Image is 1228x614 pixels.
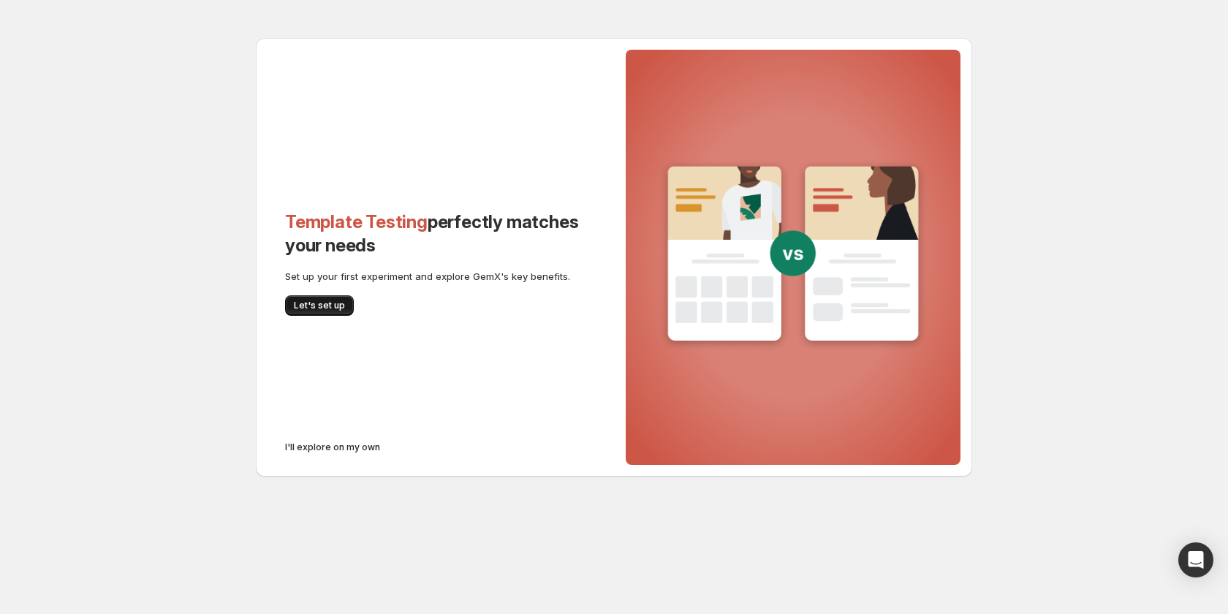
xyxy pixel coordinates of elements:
[285,269,585,284] p: Set up your first experiment and explore GemX's key benefits.
[285,295,354,316] button: Let's set up
[285,441,380,453] span: I'll explore on my own
[1178,542,1213,577] div: Open Intercom Messenger
[658,158,928,354] img: template-testing-guide-bg
[285,211,428,232] span: Template Testing
[276,437,389,458] button: I'll explore on my own
[285,211,585,257] h2: perfectly matches your needs
[294,300,345,311] span: Let's set up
